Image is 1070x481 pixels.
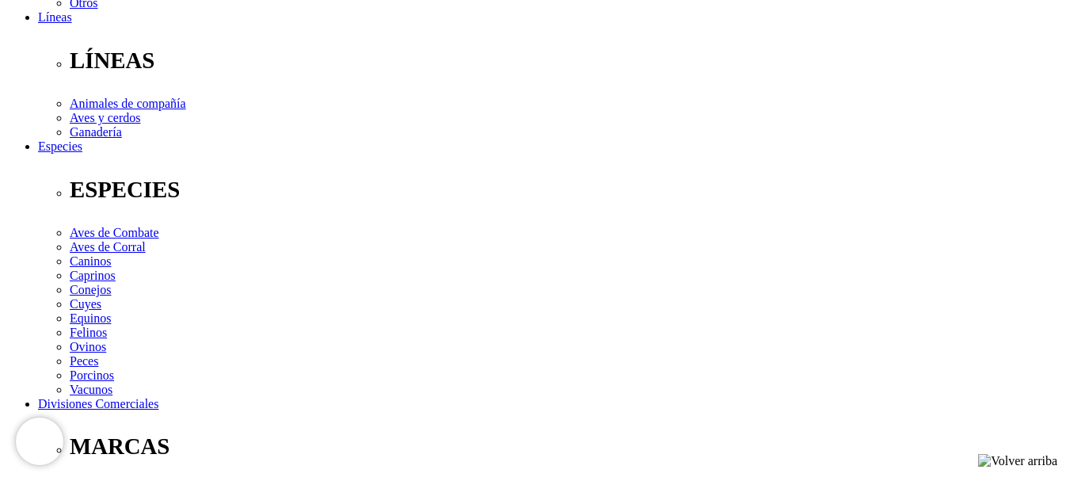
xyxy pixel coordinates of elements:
[70,368,114,382] a: Porcinos
[70,177,1064,203] p: ESPECIES
[70,254,111,268] a: Caninos
[70,48,1064,74] p: LÍNEAS
[978,454,1057,468] img: Volver arriba
[70,240,146,254] a: Aves de Corral
[16,418,63,465] iframe: Brevo live chat
[70,226,159,239] a: Aves de Combate
[70,297,101,311] a: Cuyes
[70,269,116,282] a: Caprinos
[70,354,98,368] a: Peces
[70,383,112,396] a: Vacunos
[70,340,106,353] a: Ovinos
[70,283,111,296] a: Conejos
[38,139,82,153] a: Especies
[70,311,111,325] a: Equinos
[70,433,1064,460] p: MARCAS
[38,397,158,410] a: Divisiones Comerciales
[38,10,72,24] a: Líneas
[70,326,107,339] a: Felinos
[70,97,186,110] a: Animales de compañía
[70,125,122,139] a: Ganadería
[70,111,140,124] a: Aves y cerdos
